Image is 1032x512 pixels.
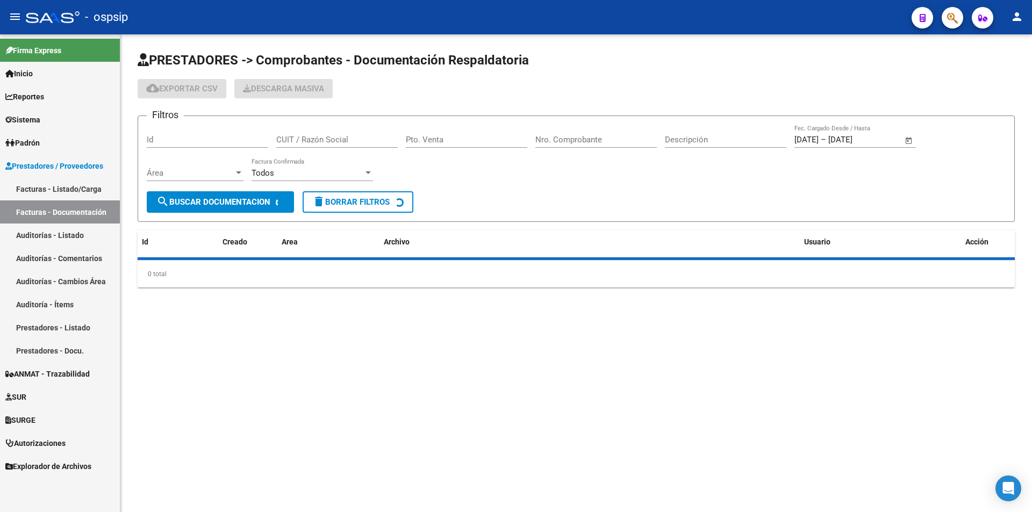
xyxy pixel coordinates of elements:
button: Buscar Documentacion [147,191,294,213]
span: – [821,135,826,145]
span: Buscar Documentacion [156,197,270,207]
datatable-header-cell: Archivo [379,230,800,254]
span: Creado [223,237,247,246]
button: Open calendar [903,134,915,147]
span: Descarga Masiva [243,84,324,93]
span: Inicio [5,68,33,80]
datatable-header-cell: Creado [218,230,277,254]
input: Fecha inicio [794,135,819,145]
div: Open Intercom Messenger [995,475,1021,501]
span: Acción [965,237,988,246]
span: Usuario [804,237,830,246]
button: Descarga Masiva [234,79,333,98]
button: Exportar CSV [138,79,226,98]
span: Archivo [384,237,410,246]
span: Borrar Filtros [312,197,390,207]
span: ANMAT - Trazabilidad [5,368,90,380]
span: - ospsip [85,5,128,29]
span: Padrón [5,137,40,149]
mat-icon: menu [9,10,21,23]
span: Firma Express [5,45,61,56]
input: Fecha fin [828,135,880,145]
mat-icon: person [1010,10,1023,23]
span: Reportes [5,91,44,103]
span: PRESTADORES -> Comprobantes - Documentación Respaldatoria [138,53,529,68]
span: SUR [5,391,26,403]
mat-icon: search [156,195,169,208]
app-download-masive: Descarga masiva de comprobantes (adjuntos) [234,79,333,98]
datatable-header-cell: Usuario [800,230,961,254]
span: Autorizaciones [5,437,66,449]
datatable-header-cell: Id [138,230,181,254]
span: Explorador de Archivos [5,460,91,472]
span: Exportar CSV [146,84,218,93]
span: Id [142,237,148,246]
mat-icon: cloud_download [146,82,159,95]
mat-icon: delete [312,195,325,208]
span: Sistema [5,114,40,126]
span: Prestadores / Proveedores [5,160,103,172]
button: Borrar Filtros [303,191,413,213]
span: Todos [252,168,274,178]
span: Area [282,237,298,246]
datatable-header-cell: Area [277,230,379,254]
span: SURGE [5,414,35,426]
h3: Filtros [147,107,184,122]
span: Área [147,168,234,178]
datatable-header-cell: Acción [961,230,1015,254]
div: 0 total [138,261,1015,287]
